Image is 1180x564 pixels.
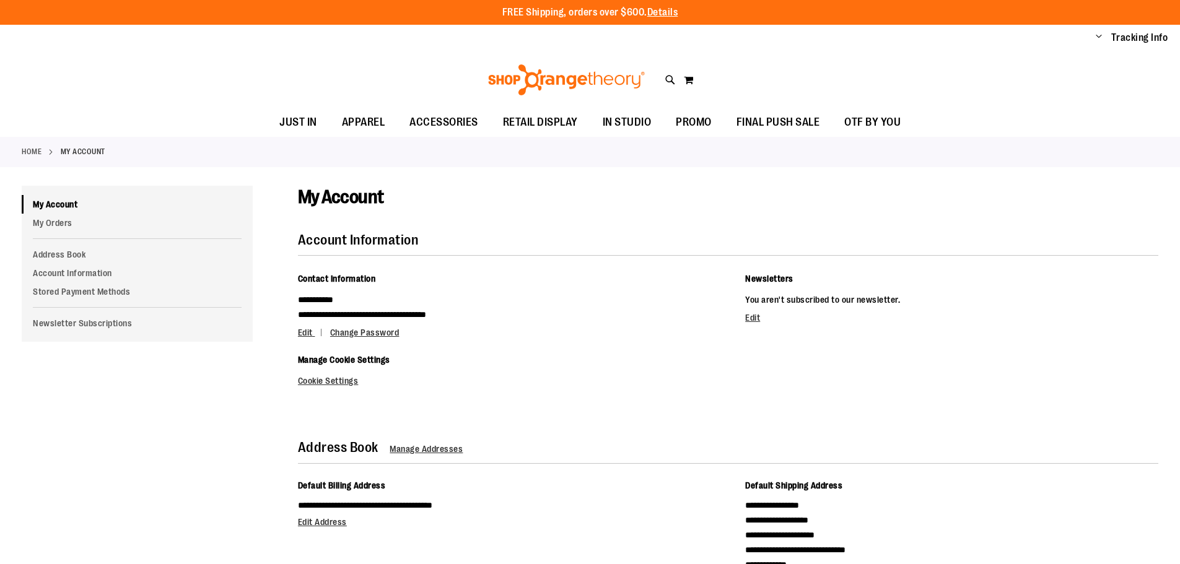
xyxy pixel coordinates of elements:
[298,355,390,365] span: Manage Cookie Settings
[390,444,463,454] a: Manage Addresses
[22,214,253,232] a: My Orders
[590,108,664,137] a: IN STUDIO
[844,108,901,136] span: OTF BY YOU
[22,195,253,214] a: My Account
[397,108,491,137] a: ACCESSORIES
[279,108,317,136] span: JUST IN
[745,292,1158,307] p: You aren't subscribed to our newsletter.
[491,108,590,137] a: RETAIL DISPLAY
[298,328,313,337] span: Edit
[61,146,105,157] strong: My Account
[22,245,253,264] a: Address Book
[298,440,378,455] strong: Address Book
[298,480,386,490] span: Default Billing Address
[22,264,253,282] a: Account Information
[486,64,647,95] img: Shop Orangetheory
[22,282,253,301] a: Stored Payment Methods
[409,108,478,136] span: ACCESSORIES
[267,108,330,137] a: JUST IN
[676,108,712,136] span: PROMO
[724,108,833,137] a: FINAL PUSH SALE
[745,480,842,490] span: Default Shipping Address
[298,376,359,386] a: Cookie Settings
[503,108,578,136] span: RETAIL DISPLAY
[330,108,398,137] a: APPAREL
[736,108,820,136] span: FINAL PUSH SALE
[745,274,793,284] span: Newsletters
[342,108,385,136] span: APPAREL
[745,313,760,323] a: Edit
[22,314,253,332] a: Newsletter Subscriptions
[298,232,419,248] strong: Account Information
[1096,32,1102,44] button: Account menu
[298,274,376,284] span: Contact Information
[330,328,400,337] a: Change Password
[603,108,652,136] span: IN STUDIO
[298,186,384,207] span: My Account
[502,6,678,20] p: FREE Shipping, orders over $600.
[1111,31,1168,45] a: Tracking Info
[647,7,678,18] a: Details
[298,517,347,527] a: Edit Address
[832,108,913,137] a: OTF BY YOU
[22,146,42,157] a: Home
[298,328,328,337] a: Edit
[663,108,724,137] a: PROMO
